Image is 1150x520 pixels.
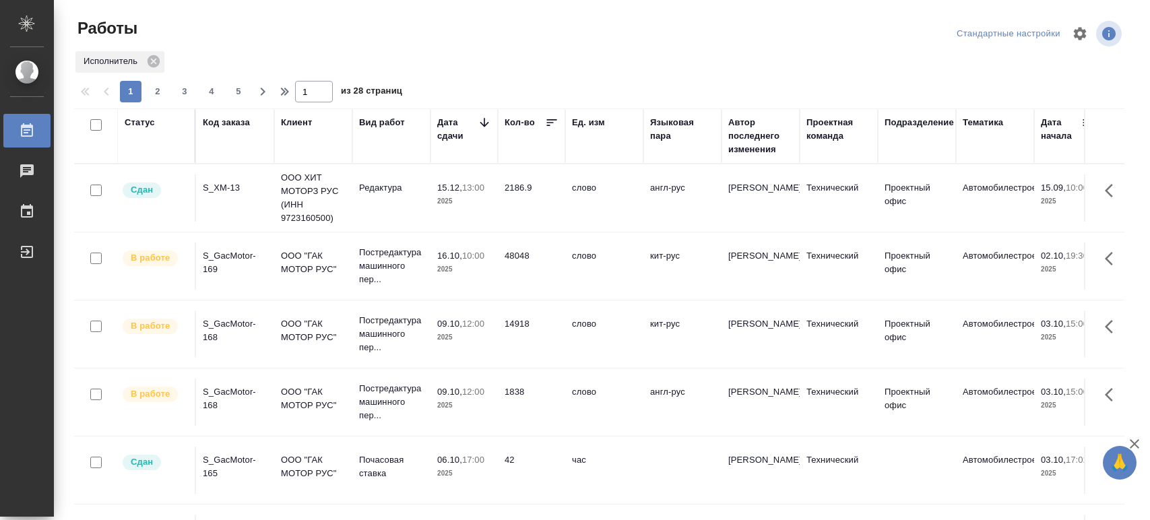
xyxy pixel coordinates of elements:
p: 03.10, [1041,455,1066,465]
button: Здесь прячутся важные кнопки [1097,311,1129,343]
td: Технический [800,174,878,222]
p: Автомобилестроение [963,385,1027,399]
span: 2 [147,85,168,98]
div: S_GacMotor-169 [203,249,267,276]
button: 4 [201,81,222,102]
div: S_XM-13 [203,181,267,195]
div: Статус [125,116,155,129]
td: слово [565,379,643,426]
td: слово [565,311,643,358]
p: 2025 [1041,195,1095,208]
div: Дата сдачи [437,116,478,143]
td: [PERSON_NAME] [722,379,800,426]
td: 42 [498,447,565,494]
p: В работе [131,319,170,333]
p: 12:00 [462,319,484,329]
td: кит-рус [643,311,722,358]
p: 2025 [437,467,491,480]
p: Постредактура машинного пер... [359,314,424,354]
div: Подразделение [885,116,954,129]
span: Посмотреть информацию [1096,21,1124,46]
p: 15:00 [1066,387,1088,397]
div: Вид работ [359,116,405,129]
p: 17:00 [462,455,484,465]
p: 2025 [437,263,491,276]
p: 19:30 [1066,251,1088,261]
p: Автомобилестроение [963,453,1027,467]
div: Исполнитель выполняет работу [121,249,188,267]
div: Исполнитель [75,51,164,73]
span: из 28 страниц [341,83,402,102]
p: Автомобилестроение [963,317,1027,331]
span: 3 [174,85,195,98]
p: ООО "ГАК МОТОР РУС" [281,385,346,412]
td: 1838 [498,379,565,426]
p: Сдан [131,455,153,469]
p: 15.12, [437,183,462,193]
div: Клиент [281,116,312,129]
td: Технический [800,379,878,426]
td: час [565,447,643,494]
button: Здесь прячутся важные кнопки [1097,242,1129,275]
p: 02.10, [1041,251,1066,261]
div: Менеджер проверил работу исполнителя, передает ее на следующий этап [121,181,188,199]
button: 🙏 [1103,446,1137,480]
button: Здесь прячутся важные кнопки [1097,379,1129,411]
span: 4 [201,85,222,98]
td: слово [565,242,643,290]
div: Исполнитель выполняет работу [121,317,188,335]
p: 13:00 [462,183,484,193]
div: split button [953,24,1064,44]
p: ООО ХИТ МОТОРЗ РУС (ИНН 9723160500) [281,171,346,225]
button: Здесь прячутся важные кнопки [1097,447,1129,479]
p: 10:00 [462,251,484,261]
div: S_GacMotor-168 [203,385,267,412]
td: [PERSON_NAME] [722,447,800,494]
td: Проектный офис [878,379,956,426]
div: Кол-во [505,116,535,129]
div: Исполнитель выполняет работу [121,385,188,403]
div: Дата начала [1041,116,1081,143]
p: 2025 [1041,263,1095,276]
p: 15:00 [1066,319,1088,329]
p: Автомобилестроение [963,181,1027,195]
td: слово [565,174,643,222]
p: Постредактура машинного пер... [359,382,424,422]
p: ООО "ГАК МОТОР РУС" [281,249,346,276]
div: S_GacMotor-165 [203,453,267,480]
td: Технический [800,311,878,358]
p: Сдан [131,183,153,197]
div: Автор последнего изменения [728,116,793,156]
button: 5 [228,81,249,102]
p: 09.10, [437,387,462,397]
td: 14918 [498,311,565,358]
p: 2025 [1041,467,1095,480]
button: 3 [174,81,195,102]
td: [PERSON_NAME] [722,311,800,358]
div: Проектная команда [806,116,871,143]
p: 17:02 [1066,455,1088,465]
p: Исполнитель [84,55,142,68]
p: 2025 [437,195,491,208]
p: Постредактура машинного пер... [359,246,424,286]
p: В работе [131,387,170,401]
td: Технический [800,242,878,290]
td: Проектный офис [878,311,956,358]
p: 03.10, [1041,319,1066,329]
p: Автомобилестроение [963,249,1027,263]
p: В работе [131,251,170,265]
p: 16.10, [437,251,462,261]
div: Языковая пара [650,116,715,143]
div: S_GacMotor-168 [203,317,267,344]
td: Технический [800,447,878,494]
p: 2025 [437,399,491,412]
p: Почасовая ставка [359,453,424,480]
p: Редактура [359,181,424,195]
td: Проектный офис [878,242,956,290]
p: 2025 [1041,399,1095,412]
p: 2025 [437,331,491,344]
p: ООО "ГАК МОТОР РУС" [281,453,346,480]
p: 03.10, [1041,387,1066,397]
p: 15.09, [1041,183,1066,193]
button: Здесь прячутся важные кнопки [1097,174,1129,207]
